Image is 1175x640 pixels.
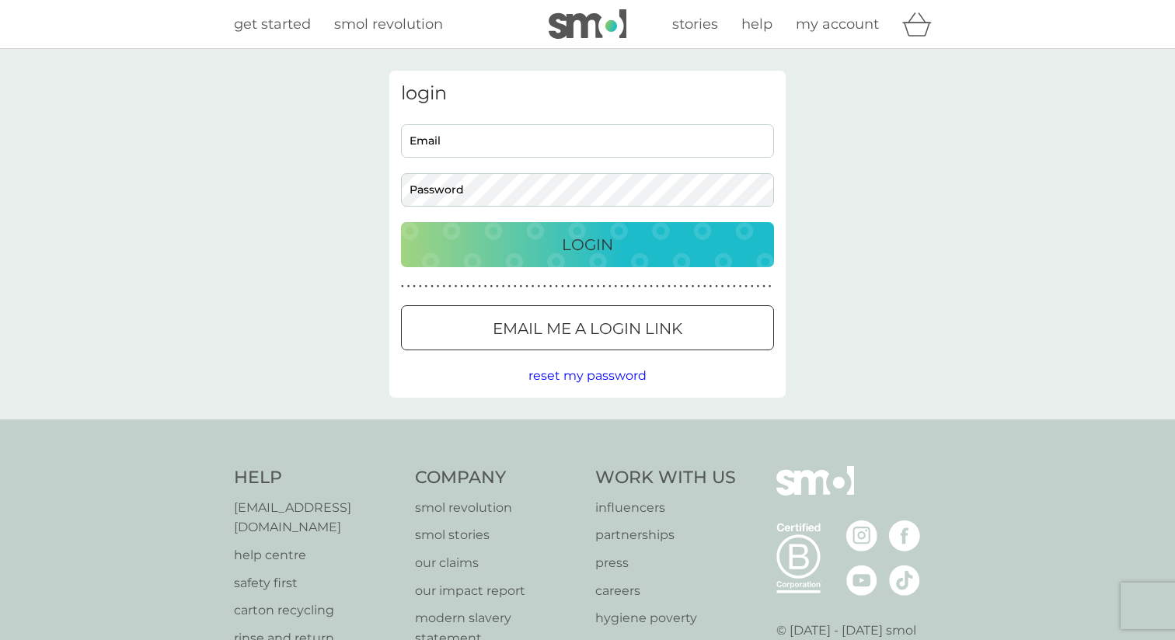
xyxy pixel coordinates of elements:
[721,283,724,290] p: ●
[407,283,410,290] p: ●
[567,283,570,290] p: ●
[668,283,671,290] p: ●
[442,283,445,290] p: ●
[672,16,718,33] span: stories
[584,283,587,290] p: ●
[796,16,879,33] span: my account
[751,283,754,290] p: ●
[415,553,581,573] a: our claims
[537,283,540,290] p: ●
[796,13,879,36] a: my account
[595,581,736,601] a: careers
[672,13,718,36] a: stories
[478,283,481,290] p: ●
[514,283,517,290] p: ●
[744,283,748,290] p: ●
[401,222,774,267] button: Login
[674,283,677,290] p: ●
[490,283,493,290] p: ●
[401,82,774,105] h3: login
[595,553,736,573] a: press
[496,283,499,290] p: ●
[543,283,546,290] p: ●
[597,283,600,290] p: ●
[620,283,623,290] p: ●
[595,498,736,518] a: influencers
[234,600,399,621] a: carton recycling
[234,573,399,593] a: safety first
[608,283,612,290] p: ●
[685,283,689,290] p: ●
[595,466,736,490] h4: Work With Us
[549,9,626,39] img: smol
[846,520,877,551] img: visit the smol Instagram page
[733,283,736,290] p: ●
[532,283,535,290] p: ●
[595,608,736,628] a: hygiene poverty
[889,565,920,596] img: visit the smol Tiktok page
[679,283,682,290] p: ●
[741,13,772,36] a: help
[415,581,581,601] a: our impact report
[889,520,920,551] img: visit the smol Facebook page
[334,13,443,36] a: smol revolution
[472,283,476,290] p: ●
[334,16,443,33] span: smol revolution
[555,283,558,290] p: ●
[727,283,730,290] p: ●
[769,283,772,290] p: ●
[602,283,605,290] p: ●
[697,283,700,290] p: ●
[419,283,422,290] p: ●
[437,283,440,290] p: ●
[528,368,647,383] span: reset my password
[741,16,772,33] span: help
[902,9,941,40] div: basket
[656,283,659,290] p: ●
[561,283,564,290] p: ●
[401,283,404,290] p: ●
[234,16,311,33] span: get started
[662,283,665,290] p: ●
[644,283,647,290] p: ●
[502,283,505,290] p: ●
[595,525,736,545] a: partnerships
[401,305,774,350] button: Email me a login link
[638,283,641,290] p: ●
[415,525,581,545] a: smol stories
[425,283,428,290] p: ●
[591,283,594,290] p: ●
[234,498,399,537] a: [EMAIL_ADDRESS][DOMAIN_NAME]
[579,283,582,290] p: ●
[710,283,713,290] p: ●
[762,283,765,290] p: ●
[757,283,760,290] p: ●
[703,283,706,290] p: ●
[846,565,877,596] img: visit the smol Youtube page
[431,283,434,290] p: ●
[448,283,452,290] p: ●
[626,283,629,290] p: ●
[528,366,647,386] button: reset my password
[466,283,469,290] p: ●
[739,283,742,290] p: ●
[234,13,311,36] a: get started
[632,283,635,290] p: ●
[692,283,695,290] p: ●
[520,283,523,290] p: ●
[549,283,553,290] p: ●
[460,283,463,290] p: ●
[715,283,718,290] p: ●
[415,498,581,518] a: smol revolution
